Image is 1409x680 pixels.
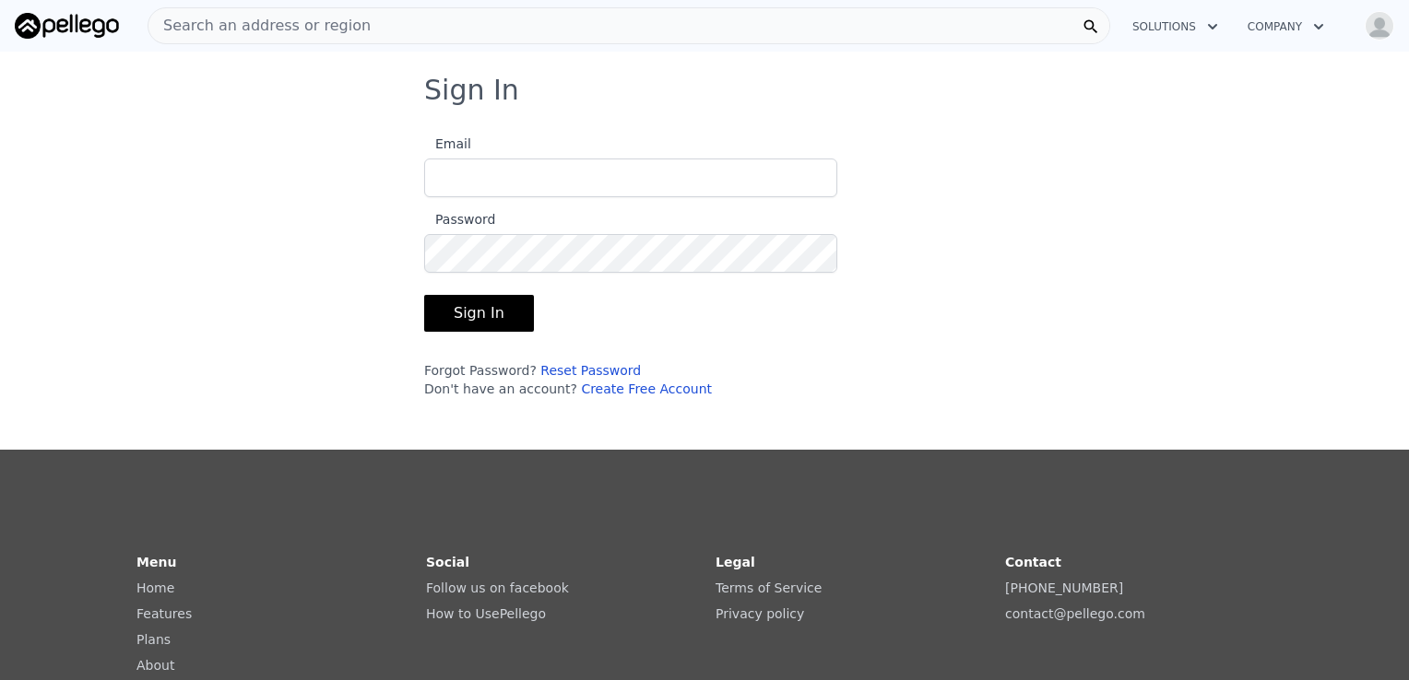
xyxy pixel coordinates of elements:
[1365,11,1394,41] img: avatar
[424,234,837,273] input: Password
[716,580,822,595] a: Terms of Service
[136,580,174,595] a: Home
[424,136,471,151] span: Email
[1005,580,1123,595] a: [PHONE_NUMBER]
[426,606,546,621] a: How to UsePellego
[716,555,755,569] strong: Legal
[1005,555,1061,569] strong: Contact
[424,295,534,332] button: Sign In
[136,606,192,621] a: Features
[716,606,804,621] a: Privacy policy
[148,15,371,37] span: Search an address or region
[424,158,837,197] input: Email
[136,632,171,647] a: Plans
[424,361,837,398] div: Forgot Password? Don't have an account?
[540,363,641,378] a: Reset Password
[424,74,985,107] h3: Sign In
[136,658,174,673] a: About
[581,381,712,396] a: Create Free Account
[426,580,569,595] a: Follow us on facebook
[1005,606,1145,621] a: contact@pellego.com
[15,13,119,39] img: Pellego
[1118,10,1233,43] button: Solutions
[424,212,495,227] span: Password
[426,555,469,569] strong: Social
[1233,10,1339,43] button: Company
[136,555,176,569] strong: Menu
